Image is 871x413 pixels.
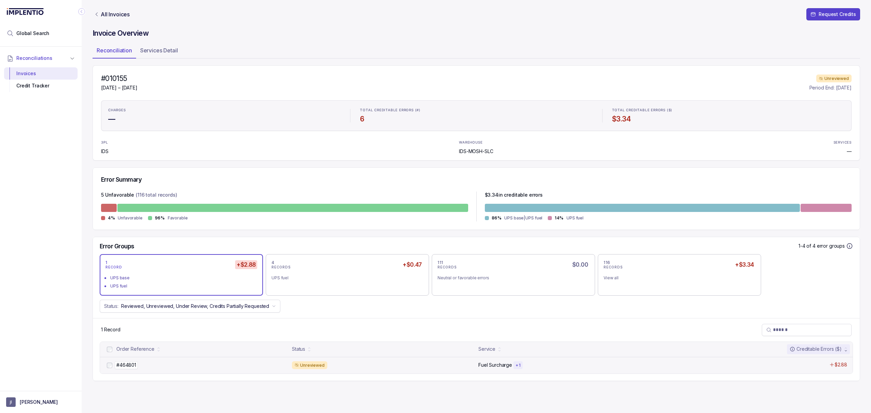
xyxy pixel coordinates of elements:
[604,275,750,281] div: View all
[10,67,72,80] div: Invoices
[101,84,137,91] p: [DATE] – [DATE]
[93,11,131,18] a: Link All Invoices
[235,260,257,269] h5: +$2.88
[790,346,842,352] div: Creditable Errors ($)
[155,215,165,221] p: 96%
[101,326,120,333] p: 1 Record
[806,8,860,20] button: Request Credits
[459,141,482,145] p: WAREHOUSE
[140,46,178,54] p: Services Detail
[108,108,126,112] p: CHARGES
[817,243,845,249] p: error groups
[360,108,421,112] p: TOTAL CREDITABLE ERRORS (#)
[799,243,817,249] p: 1-4 of 4
[515,363,521,368] p: + 1
[101,176,142,183] h5: Error Summary
[292,361,327,369] div: Unreviewed
[105,260,108,265] p: 1
[101,100,852,131] ul: Statistic Highlights
[108,215,115,221] p: 4%
[101,141,119,145] p: 3PL
[93,45,860,59] ul: Tab Group
[438,265,457,269] p: RECORDS
[116,346,154,352] div: Order Reference
[834,141,852,145] p: SERVICES
[485,192,543,200] p: $ 3.34 in creditable errors
[108,114,341,124] h4: —
[6,397,76,407] button: User initials[PERSON_NAME]
[107,347,112,352] input: checkbox-checkbox
[136,45,182,59] li: Tab Services Detail
[121,303,269,310] p: Reviewed, Unreviewed, Under Review, Credits Partially Requested
[110,283,257,290] div: UPS fuel
[272,265,291,269] p: RECORDS
[272,275,418,281] div: UPS fuel
[847,148,852,155] p: —
[292,346,305,352] div: Status
[438,260,443,265] p: 111
[816,75,852,83] div: Unreviewed
[819,11,856,18] p: Request Credits
[93,45,136,59] li: Tab Reconciliation
[110,275,257,281] div: UPS base
[10,80,72,92] div: Credit Tracker
[20,399,58,406] p: [PERSON_NAME]
[566,215,584,221] p: UPS fuel
[401,260,423,269] h5: +$0.47
[4,51,78,66] button: Reconciliations
[612,114,844,124] h4: $3.34
[604,260,610,265] p: 116
[78,7,86,16] div: Collapse Icon
[504,215,542,221] p: UPS base|UPS fuel
[272,260,275,265] p: 4
[97,46,132,54] p: Reconciliation
[608,103,849,128] li: Statistic TOTAL CREDITABLE ERRORS ($)
[101,326,120,333] div: Remaining page entries
[16,55,52,62] span: Reconciliations
[105,265,122,269] p: RECORD
[835,361,847,368] p: $2.88
[104,103,345,128] li: Statistic CHARGES
[118,215,143,221] p: Unfavorable
[4,66,78,94] div: Reconciliations
[107,363,112,368] input: checkbox-checkbox
[115,361,138,369] p: #464801
[478,346,495,352] div: Service
[101,11,130,18] p: All Invoices
[809,84,852,91] p: Period End: [DATE]
[100,243,134,250] h5: Error Groups
[101,74,137,83] h4: #010155
[604,265,623,269] p: RECORDS
[438,275,584,281] div: Neutral or favorable errors
[612,108,673,112] p: TOTAL CREDITABLE ERRORS ($)
[571,260,589,269] h5: $0.00
[478,362,512,368] p: Fuel Surcharge
[101,148,119,155] p: IDS
[356,103,596,128] li: Statistic TOTAL CREDITABLE ERRORS (#)
[734,260,755,269] h5: +$3.34
[168,215,188,221] p: Favorable
[104,303,118,310] p: Status:
[459,148,493,155] p: IDS-MOSH-SLC
[555,215,564,221] p: 14%
[360,114,592,124] h4: 6
[100,300,280,313] button: Status:Reviewed, Unreviewed, Under Review, Credits Partially Requested
[6,397,16,407] span: User initials
[492,215,502,221] p: 86%
[101,192,134,200] p: 5 Unfavorable
[93,29,860,38] h4: Invoice Overview
[16,30,49,37] span: Global Search
[136,192,177,200] p: (116 total records)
